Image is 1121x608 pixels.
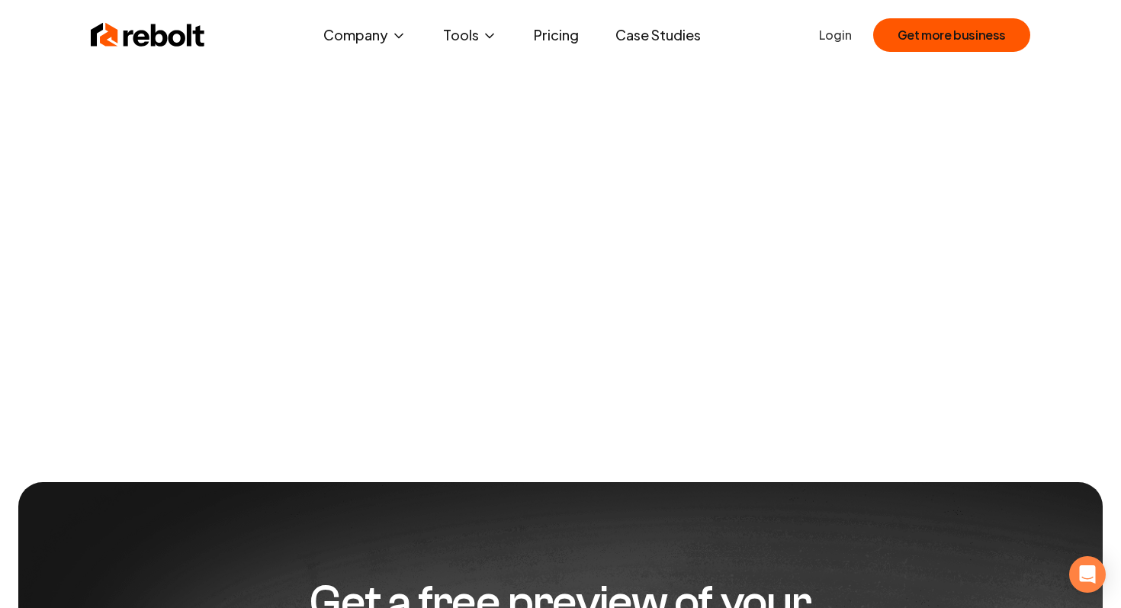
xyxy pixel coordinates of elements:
div: Open Intercom Messenger [1069,556,1106,593]
button: Get more business [873,18,1030,52]
a: Case Studies [603,20,713,50]
img: Rebolt Logo [91,20,205,50]
button: Company [311,20,419,50]
button: Tools [431,20,509,50]
a: Login [819,26,852,44]
a: Pricing [522,20,591,50]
